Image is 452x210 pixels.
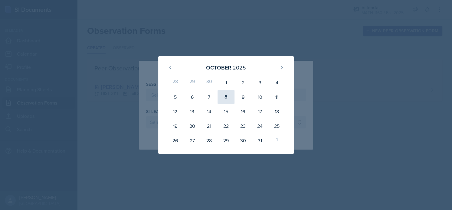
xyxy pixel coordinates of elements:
[268,104,285,119] div: 18
[268,90,285,104] div: 11
[167,119,184,133] div: 19
[167,104,184,119] div: 12
[268,75,285,90] div: 4
[184,104,201,119] div: 13
[234,75,251,90] div: 2
[218,90,234,104] div: 8
[184,90,201,104] div: 6
[218,119,234,133] div: 22
[251,75,268,90] div: 3
[234,119,251,133] div: 23
[251,104,268,119] div: 17
[268,119,285,133] div: 25
[184,75,201,90] div: 29
[234,133,251,148] div: 30
[251,90,268,104] div: 10
[167,133,184,148] div: 26
[234,90,251,104] div: 9
[201,90,218,104] div: 7
[167,90,184,104] div: 5
[206,63,231,72] div: October
[167,75,184,90] div: 28
[234,104,251,119] div: 16
[251,119,268,133] div: 24
[251,133,268,148] div: 31
[201,104,218,119] div: 14
[233,63,246,72] div: 2025
[201,119,218,133] div: 21
[268,133,285,148] div: 1
[218,133,234,148] div: 29
[184,133,201,148] div: 27
[218,104,234,119] div: 15
[201,133,218,148] div: 28
[218,75,234,90] div: 1
[201,75,218,90] div: 30
[184,119,201,133] div: 20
